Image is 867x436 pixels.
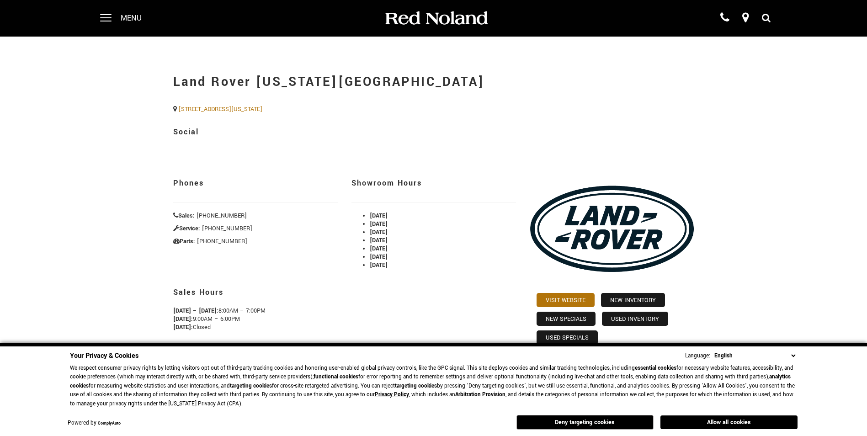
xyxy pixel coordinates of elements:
[197,237,247,245] span: [PHONE_NUMBER]
[173,122,694,142] h3: Social
[537,293,595,307] a: Visit Website
[98,420,121,426] a: ComplyAuto
[173,315,193,323] strong: [DATE]:
[370,261,388,269] strong: [DATE]
[173,174,338,193] h3: Phones
[660,415,798,429] button: Allow all cookies
[173,212,195,220] strong: Sales:
[173,237,195,245] strong: Parts:
[314,373,358,381] strong: functional cookies
[202,224,252,233] span: [PHONE_NUMBER]
[370,228,388,236] strong: [DATE]
[530,165,694,293] img: Land Rover Colorado Springs
[395,382,437,390] strong: targeting cookies
[173,307,516,331] p: 8:00AM – 7:00PM 9:00AM – 6:00PM Closed
[179,105,262,113] a: [STREET_ADDRESS][US_STATE]
[70,364,798,409] p: We respect consumer privacy rights by letting visitors opt out of third-party tracking cookies an...
[712,351,798,361] select: Language Select
[370,236,388,245] strong: [DATE]
[230,382,272,390] strong: targeting cookies
[516,415,654,430] button: Deny targeting cookies
[173,340,516,360] h3: Service Hours
[197,212,247,220] span: [PHONE_NUMBER]
[635,364,676,372] strong: essential cookies
[370,253,388,261] strong: [DATE]
[370,220,388,228] strong: [DATE]
[375,391,409,399] a: Privacy Policy
[70,351,138,361] span: Your Privacy & Cookies
[455,391,505,399] strong: Arbitration Provision
[370,245,388,253] strong: [DATE]
[537,312,596,326] a: New Specials
[370,212,388,220] strong: [DATE]
[685,353,710,359] div: Language:
[601,293,665,307] a: New Inventory
[173,283,516,302] h3: Sales Hours
[602,312,668,326] a: Used Inventory
[173,323,193,331] strong: [DATE]:
[351,174,516,193] h3: Showroom Hours
[173,224,200,233] strong: Service:
[383,11,489,27] img: Red Noland Auto Group
[173,64,694,101] h1: Land Rover [US_STATE][GEOGRAPHIC_DATA]
[68,420,121,426] div: Powered by
[173,307,218,315] strong: [DATE] – [DATE]:
[537,330,598,345] a: Used Specials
